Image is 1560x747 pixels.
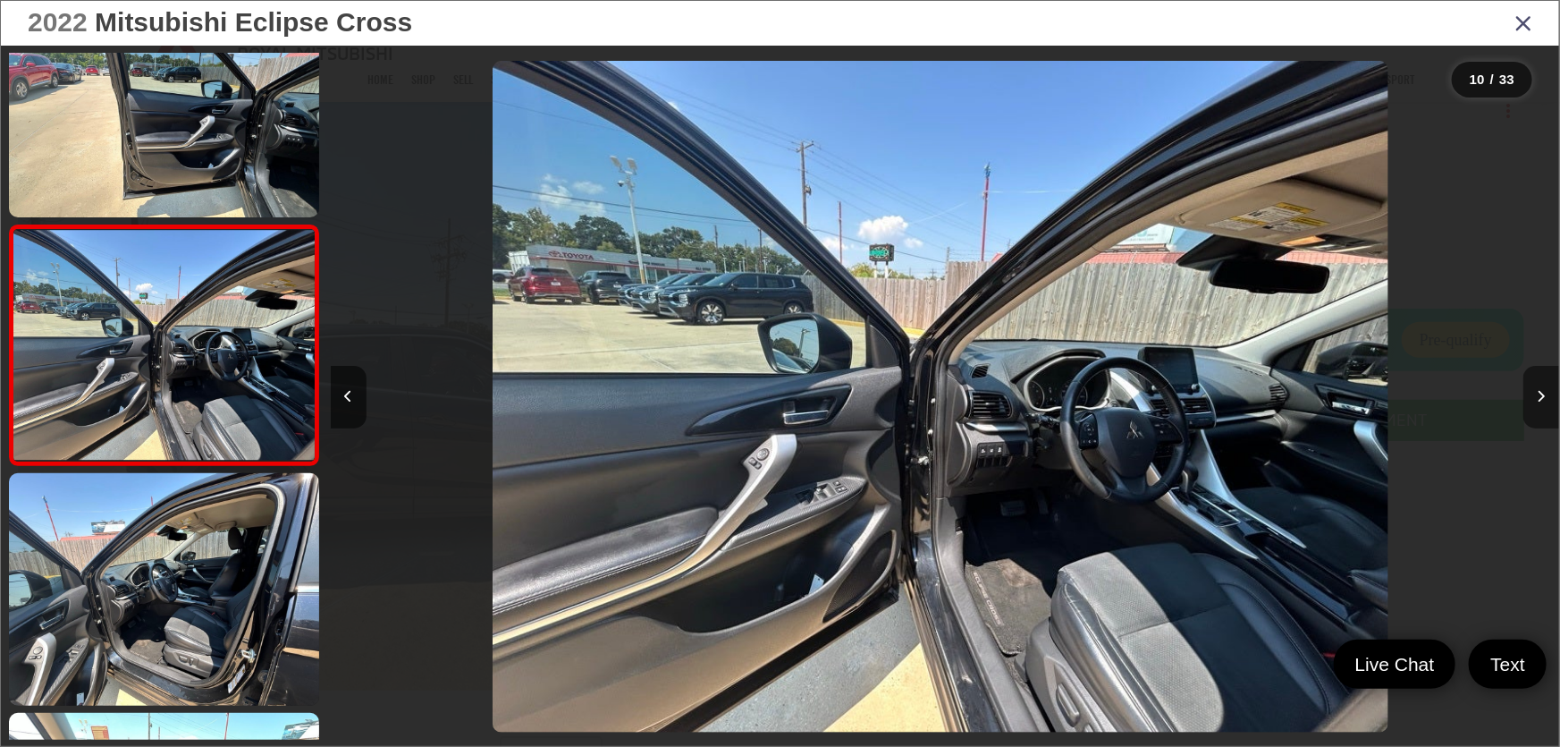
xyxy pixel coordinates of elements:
span: 2022 [28,7,88,37]
div: 2022 Mitsubishi Eclipse Cross SE 9 [326,61,1555,734]
span: Mitsubishi Eclipse Cross [95,7,412,37]
span: Live Chat [1346,652,1444,676]
a: Live Chat [1334,640,1456,689]
span: 10 [1470,72,1485,87]
button: Previous image [331,366,367,429]
img: 2022 Mitsubishi Eclipse Cross SE [493,61,1388,734]
i: Close gallery [1514,11,1532,34]
span: Text [1481,652,1534,676]
span: 33 [1499,72,1514,87]
button: Next image [1523,366,1559,429]
img: 2022 Mitsubishi Eclipse Cross SE [6,471,323,709]
span: / [1488,73,1496,86]
img: 2022 Mitsubishi Eclipse Cross SE [11,231,317,461]
a: Text [1469,640,1547,689]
